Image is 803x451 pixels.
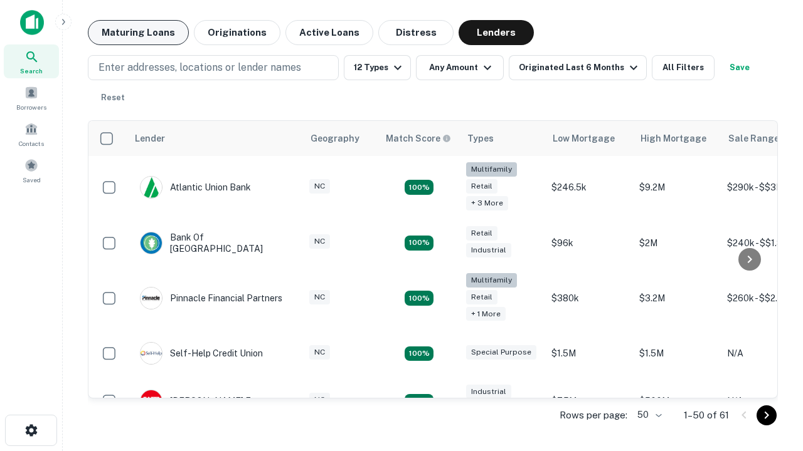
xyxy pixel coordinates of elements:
p: Enter addresses, locations or lender names [98,60,301,75]
div: NC [309,234,330,249]
div: Multifamily [466,273,517,288]
img: capitalize-icon.png [20,10,44,35]
button: 12 Types [344,55,411,80]
td: $1.5M [633,329,721,377]
button: Maturing Loans [88,20,189,45]
img: picture [141,288,162,309]
th: Types [460,121,545,156]
button: Enter addresses, locations or lender names [88,55,339,80]
p: Rows per page: [560,408,627,423]
div: Retail [466,179,497,194]
div: Self-help Credit Union [140,342,263,365]
button: Lenders [459,20,534,45]
th: Capitalize uses an advanced AI algorithm to match your search with the best lender. The match sco... [378,121,460,156]
div: NC [309,179,330,194]
div: Pinnacle Financial Partners [140,287,282,309]
div: Matching Properties: 18, hasApolloMatch: undefined [405,291,433,306]
div: Low Mortgage [553,131,615,146]
button: Any Amount [416,55,504,80]
span: Borrowers [16,102,46,112]
div: Matching Properties: 10, hasApolloMatch: undefined [405,180,433,195]
img: picture [141,343,162,364]
th: High Mortgage [633,121,721,156]
div: Atlantic Union Bank [140,176,251,199]
a: Saved [4,153,59,187]
div: NC [309,345,330,360]
img: picture [141,390,162,412]
div: NC [309,290,330,304]
td: $96k [545,219,633,267]
div: 50 [632,406,664,424]
div: Geography [311,131,359,146]
img: picture [141,177,162,198]
div: Lender [135,131,165,146]
td: $380k [545,267,633,330]
td: $246.5k [545,156,633,219]
button: Originated Last 6 Months [509,55,647,80]
p: 1–50 of 61 [684,408,729,423]
div: Bank Of [GEOGRAPHIC_DATA] [140,232,290,254]
div: Originated Last 6 Months [519,60,641,75]
div: High Mortgage [641,131,706,146]
button: Originations [194,20,280,45]
div: Industrial [466,385,511,399]
div: [PERSON_NAME] Fargo [140,390,270,412]
div: Matching Properties: 15, hasApolloMatch: undefined [405,236,433,251]
div: Special Purpose [466,345,536,360]
div: Retail [466,226,497,241]
div: Capitalize uses an advanced AI algorithm to match your search with the best lender. The match sco... [386,132,451,145]
th: Geography [303,121,378,156]
th: Low Mortgage [545,121,633,156]
div: NC [309,393,330,407]
td: $9.2M [633,156,721,219]
button: Active Loans [285,20,373,45]
button: All Filters [652,55,715,80]
div: Sale Range [728,131,779,146]
button: Save your search to get updates of matches that match your search criteria. [720,55,760,80]
button: Distress [378,20,454,45]
div: Multifamily [466,162,517,177]
div: Industrial [466,243,511,257]
h6: Match Score [386,132,449,145]
td: $3.2M [633,267,721,330]
div: Retail [466,290,497,304]
div: Matching Properties: 14, hasApolloMatch: undefined [405,394,433,409]
iframe: Chat Widget [740,351,803,411]
td: $7.5M [545,377,633,425]
div: + 1 more [466,307,506,321]
a: Borrowers [4,81,59,115]
td: $1.5M [545,329,633,377]
a: Contacts [4,117,59,151]
td: $500M [633,377,721,425]
span: Contacts [19,138,44,148]
div: Matching Properties: 11, hasApolloMatch: undefined [405,346,433,361]
th: Lender [127,121,303,156]
td: $2M [633,219,721,267]
button: Go to next page [757,405,777,425]
button: Reset [93,85,133,110]
div: Types [467,131,494,146]
span: Search [20,66,43,76]
div: + 3 more [466,196,508,210]
img: picture [141,232,162,254]
span: Saved [23,175,41,185]
a: Search [4,44,59,78]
